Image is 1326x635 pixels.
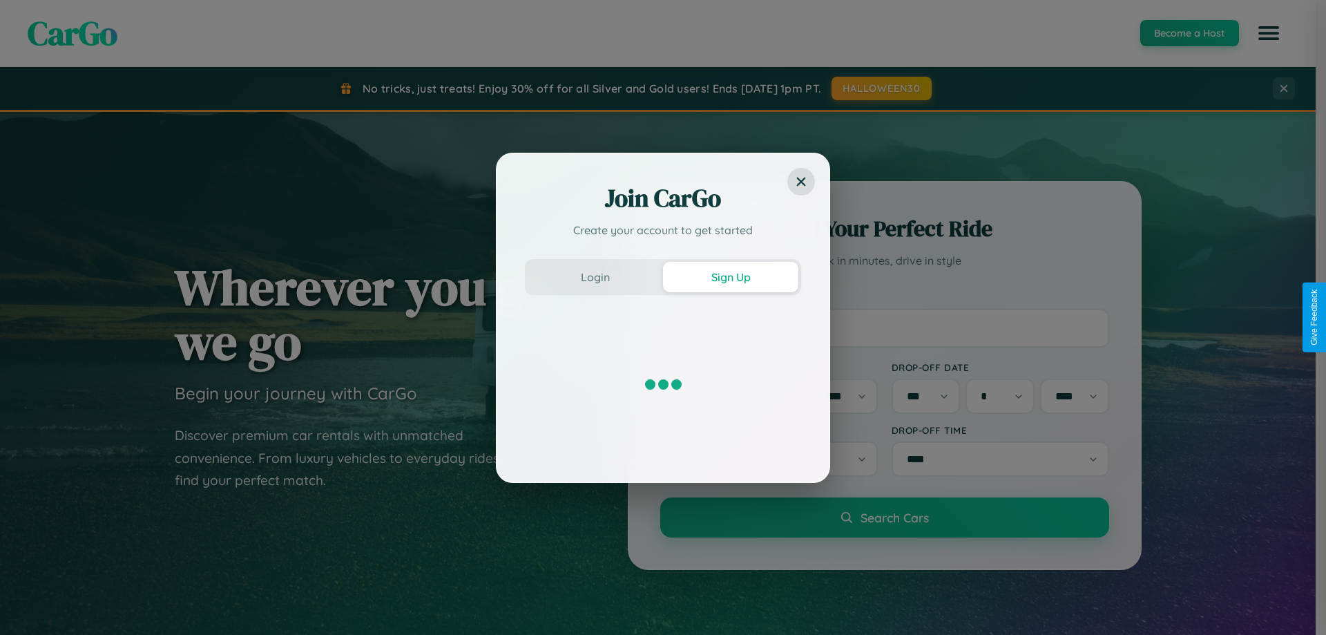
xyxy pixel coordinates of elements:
div: Give Feedback [1309,290,1319,345]
button: Sign Up [663,262,798,292]
iframe: Intercom live chat [14,588,47,621]
button: Login [528,262,663,292]
p: Create your account to get started [525,222,801,238]
h2: Join CarGo [525,182,801,215]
